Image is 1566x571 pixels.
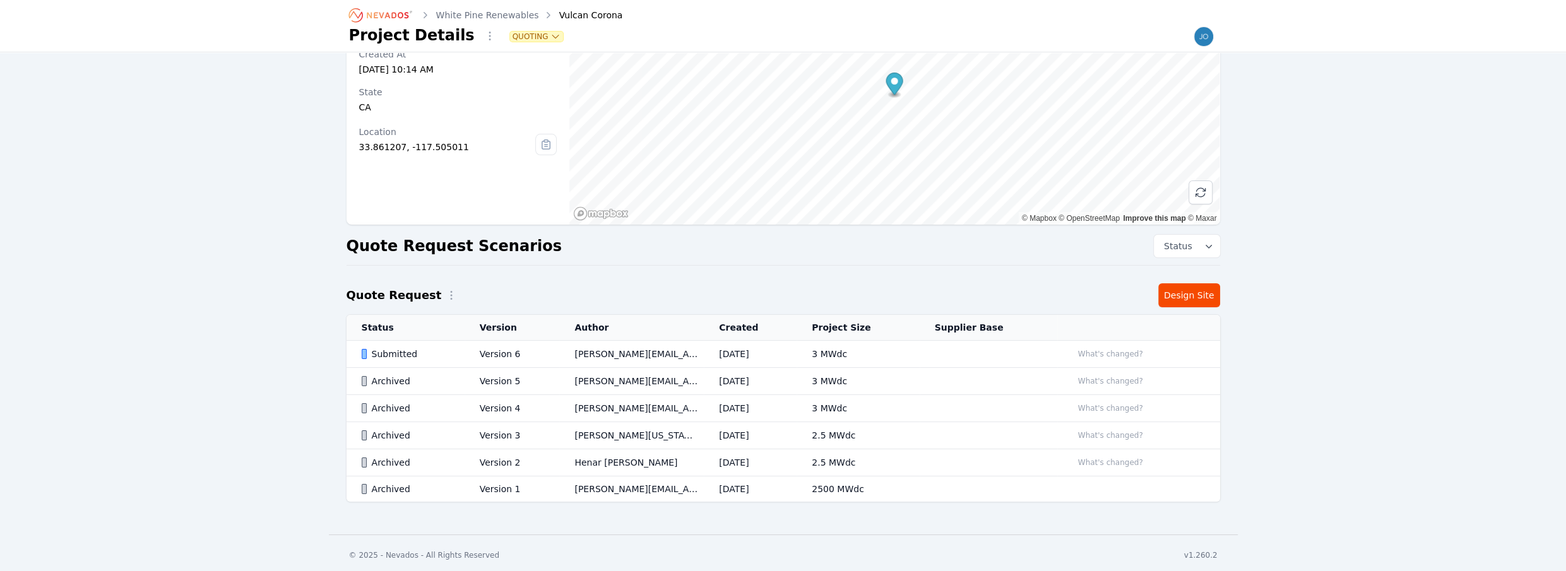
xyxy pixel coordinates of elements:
[359,126,536,138] div: Location
[704,449,797,476] td: [DATE]
[347,236,562,256] h2: Quote Request Scenarios
[797,368,919,395] td: 3 MWdc
[1072,401,1149,415] button: What's changed?
[362,348,458,360] div: Submitted
[465,476,560,502] td: Version 1
[1072,347,1149,361] button: What's changed?
[362,402,458,415] div: Archived
[465,315,560,341] th: Version
[797,476,919,502] td: 2500 MWdc
[559,368,704,395] td: [PERSON_NAME][EMAIL_ADDRESS][PERSON_NAME][DOMAIN_NAME]
[1022,214,1057,223] a: Mapbox
[797,395,919,422] td: 3 MWdc
[465,395,560,422] td: Version 4
[359,63,557,76] div: [DATE] 10:14 AM
[359,101,557,114] div: CA
[797,422,919,449] td: 2.5 MWdc
[347,476,1220,502] tr: ArchivedVersion 1[PERSON_NAME][EMAIL_ADDRESS][DOMAIN_NAME][DATE]2500 MWdc
[559,341,704,368] td: [PERSON_NAME][EMAIL_ADDRESS][PERSON_NAME][DOMAIN_NAME]
[1154,235,1220,257] button: Status
[1072,374,1149,388] button: What's changed?
[347,286,442,304] h2: Quote Request
[347,449,1220,476] tr: ArchivedVersion 2Henar [PERSON_NAME][DATE]2.5 MWdcWhat's changed?
[573,206,629,221] a: Mapbox homepage
[559,315,704,341] th: Author
[797,341,919,368] td: 3 MWdc
[465,422,560,449] td: Version 3
[347,341,1220,368] tr: SubmittedVersion 6[PERSON_NAME][EMAIL_ADDRESS][PERSON_NAME][DOMAIN_NAME][DATE]3 MWdcWhat's changed?
[362,483,458,495] div: Archived
[1159,240,1192,252] span: Status
[362,375,458,387] div: Archived
[704,476,797,502] td: [DATE]
[1123,214,1185,223] a: Improve this map
[797,449,919,476] td: 2.5 MWdc
[465,341,560,368] td: Version 6
[1059,214,1120,223] a: OpenStreetMap
[362,429,458,442] div: Archived
[704,395,797,422] td: [DATE]
[1194,26,1214,47] img: joe.bollinger@nevados.solar
[362,456,458,469] div: Archived
[510,32,564,42] button: Quoting
[704,422,797,449] td: [DATE]
[559,395,704,422] td: [PERSON_NAME][EMAIL_ADDRESS][PERSON_NAME][DOMAIN_NAME]
[359,86,557,98] div: State
[559,422,704,449] td: [PERSON_NAME][US_STATE]
[349,550,500,560] div: © 2025 - Nevados - All Rights Reserved
[347,368,1220,395] tr: ArchivedVersion 5[PERSON_NAME][EMAIL_ADDRESS][PERSON_NAME][DOMAIN_NAME][DATE]3 MWdcWhat's changed?
[1184,550,1218,560] div: v1.260.2
[886,73,903,98] div: Map marker
[436,9,539,21] a: White Pine Renewables
[1072,456,1149,469] button: What's changed?
[349,25,475,45] h1: Project Details
[359,48,557,61] div: Created At
[347,315,465,341] th: Status
[542,9,623,21] div: Vulcan Corona
[704,315,797,341] th: Created
[465,449,560,476] td: Version 2
[559,476,704,502] td: [PERSON_NAME][EMAIL_ADDRESS][DOMAIN_NAME]
[704,341,797,368] td: [DATE]
[347,395,1220,422] tr: ArchivedVersion 4[PERSON_NAME][EMAIL_ADDRESS][PERSON_NAME][DOMAIN_NAME][DATE]3 MWdcWhat's changed?
[347,422,1220,449] tr: ArchivedVersion 3[PERSON_NAME][US_STATE][DATE]2.5 MWdcWhat's changed?
[797,315,919,341] th: Project Size
[1188,214,1217,223] a: Maxar
[349,5,623,25] nav: Breadcrumb
[920,315,1057,341] th: Supplier Base
[359,141,536,153] div: 33.861207, -117.505011
[1158,283,1220,307] a: Design Site
[559,449,704,476] td: Henar [PERSON_NAME]
[1072,428,1149,442] button: What's changed?
[704,368,797,395] td: [DATE]
[465,368,560,395] td: Version 5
